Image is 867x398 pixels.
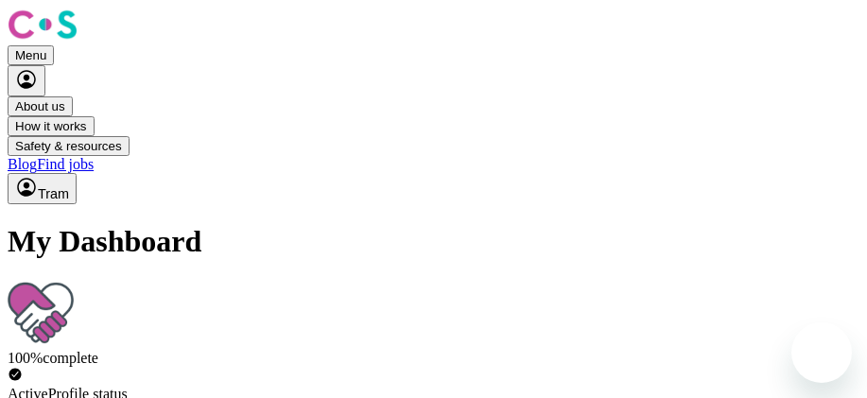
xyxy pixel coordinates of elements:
[8,28,78,44] a: Careseekers logo
[791,322,852,383] iframe: Button to launch messaging window
[8,96,73,116] button: About us
[38,186,69,201] span: Tram
[8,65,45,96] button: My Account
[8,173,77,204] button: My Account
[8,136,130,156] button: Safety & resources
[8,156,37,172] a: Blog
[8,116,95,136] button: How it works
[8,350,859,367] div: Profile completeness: 100%
[8,45,54,65] button: Menu
[8,350,43,366] span: 100 %
[8,224,859,259] h1: My Dashboard
[8,8,78,42] img: Careseekers logo
[37,156,94,172] a: Find jobs
[43,350,98,366] span: complete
